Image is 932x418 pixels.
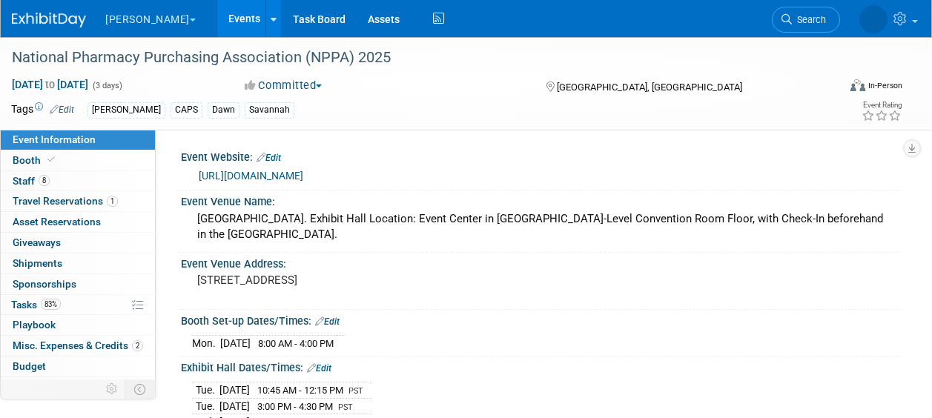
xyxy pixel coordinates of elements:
a: [URL][DOMAIN_NAME] [199,170,303,182]
div: Exhibit Hall Dates/Times: [181,356,902,376]
span: Staff [13,175,50,187]
span: PST [338,402,353,412]
span: Budget [13,360,46,372]
span: 3:00 PM - 4:30 PM [257,401,333,412]
div: National Pharmacy Purchasing Association (NPPA) 2025 [7,44,826,71]
div: CAPS [171,102,202,118]
a: Edit [307,363,331,374]
div: Event Venue Address: [181,253,902,271]
div: Dawn [208,102,239,118]
span: Asset Reservations [13,216,101,228]
span: Travel Reservations [13,195,118,207]
img: ExhibitDay [12,13,86,27]
span: PST [348,386,363,396]
div: In-Person [867,80,902,91]
td: Mon. [192,335,220,351]
span: Misc. Expenses & Credits [13,339,143,351]
td: Personalize Event Tab Strip [99,379,125,399]
span: 1 [107,196,118,207]
a: Event Information [1,130,155,150]
div: Savannah [245,102,294,118]
span: to [43,79,57,90]
div: Booth Set-up Dates/Times: [181,310,902,329]
td: Tags [11,102,74,119]
div: Event Venue Name: [181,190,902,209]
div: Event Website: [181,146,902,165]
span: [GEOGRAPHIC_DATA], [GEOGRAPHIC_DATA] [557,82,742,93]
a: Travel Reservations1 [1,191,155,211]
span: [DATE] [DATE] [11,78,89,91]
a: Edit [315,316,340,327]
a: Misc. Expenses & Credits2 [1,336,155,356]
span: Search [792,14,826,25]
td: Tue. [192,398,219,414]
a: Asset Reservations [1,212,155,232]
span: Shipments [13,257,62,269]
span: Playbook [13,319,56,331]
button: Committed [239,78,328,93]
span: 8 [39,175,50,186]
div: [GEOGRAPHIC_DATA]. Exhibit Hall Location: Event Center in [GEOGRAPHIC_DATA]-Level Convention Room... [192,208,891,247]
a: Booth [1,150,155,170]
span: 10:45 AM - 12:15 PM [257,385,343,396]
span: 2 [132,340,143,351]
span: Tasks [11,299,61,311]
a: Sponsorships [1,274,155,294]
a: Tasks83% [1,295,155,315]
span: 83% [41,299,61,310]
span: Giveaways [13,236,61,248]
a: Edit [257,153,281,163]
span: (3 days) [91,81,122,90]
td: [DATE] [220,335,251,351]
span: Sponsorships [13,278,76,290]
span: Event Information [13,133,96,145]
a: Budget [1,356,155,376]
a: Search [772,7,840,33]
i: Booth reservation complete [47,156,55,164]
pre: [STREET_ADDRESS] [197,273,465,287]
a: Giveaways [1,233,155,253]
a: Playbook [1,315,155,335]
span: 8:00 AM - 4:00 PM [258,338,334,349]
a: Edit [50,104,74,115]
a: Staff8 [1,171,155,191]
img: Format-Inperson.png [850,79,865,91]
td: [DATE] [219,382,250,398]
td: Toggle Event Tabs [125,379,156,399]
div: [PERSON_NAME] [87,102,165,118]
td: Tue. [192,382,219,398]
div: Event Format [773,77,902,99]
td: [DATE] [219,398,250,414]
span: Booth [13,154,58,166]
div: Event Rating [862,102,902,109]
img: Savannah Jones [859,5,888,33]
a: Shipments [1,253,155,273]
